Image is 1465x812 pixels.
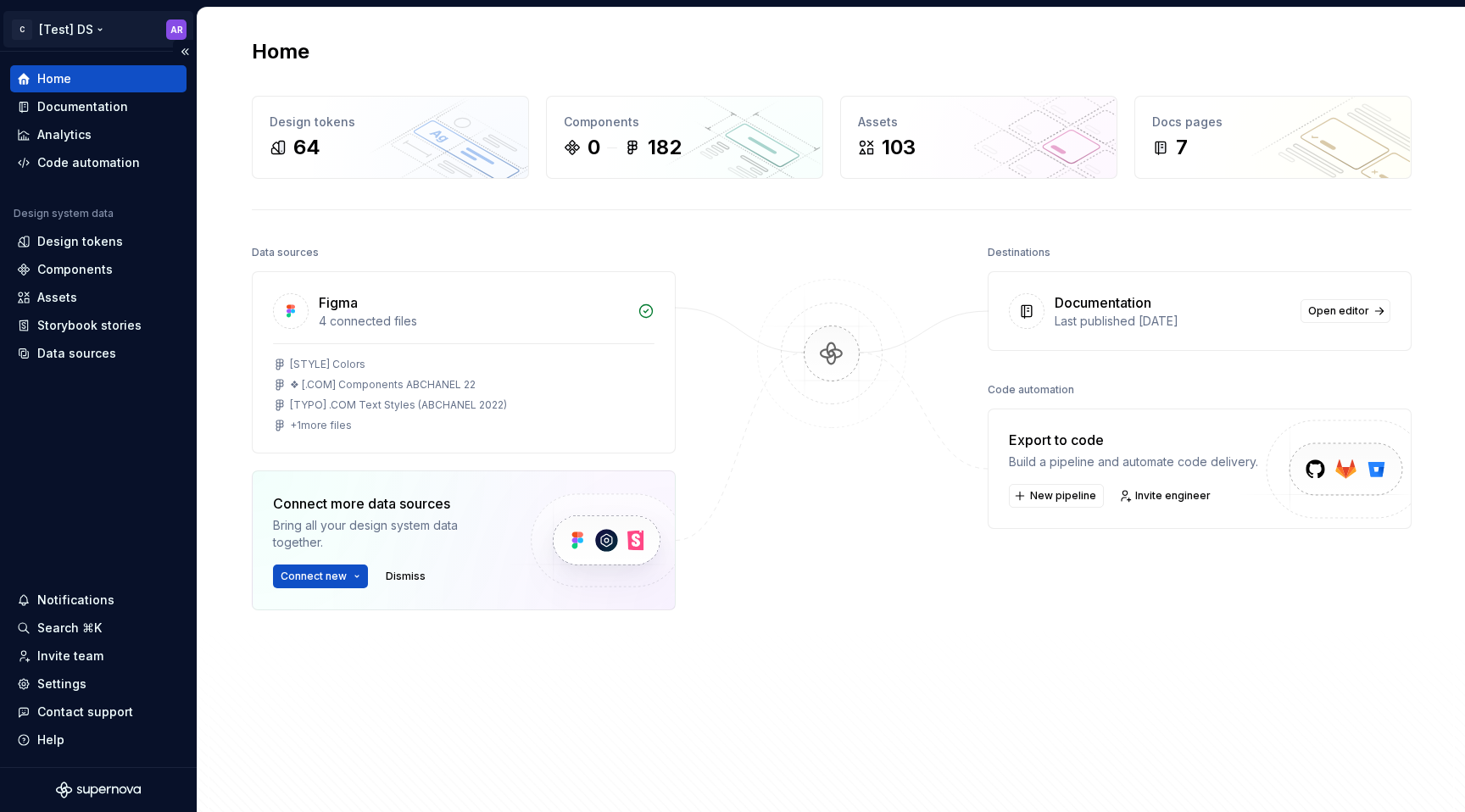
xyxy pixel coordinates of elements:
[37,648,103,665] div: Invite team
[37,620,102,637] div: Search ⌘K
[10,726,187,754] button: Help
[37,154,140,171] div: Code automation
[37,98,128,115] div: Documentation
[988,378,1074,402] div: Code automation
[37,317,142,334] div: Storybook stories
[319,292,358,313] div: Figma
[10,65,187,92] a: Home
[10,93,187,120] a: Documentation
[988,241,1050,264] div: Destinations
[37,261,113,278] div: Components
[273,493,502,514] div: Connect more data sources
[39,21,93,38] div: [Test] DS
[1009,484,1104,508] button: New pipeline
[10,615,187,642] button: Search ⌘K
[1009,430,1258,450] div: Export to code
[37,731,64,748] div: Help
[10,284,187,311] a: Assets
[882,134,916,161] div: 103
[1055,292,1151,313] div: Documentation
[3,11,193,47] button: C[Test] DSAR
[1135,489,1211,503] span: Invite engineer
[281,570,347,583] span: Connect new
[10,642,187,670] a: Invite team
[546,96,823,179] a: Components0182
[273,565,368,588] button: Connect new
[10,587,187,614] button: Notifications
[10,149,187,176] a: Code automation
[12,19,32,40] div: C
[1134,96,1412,179] a: Docs pages7
[1114,484,1218,508] a: Invite engineer
[1301,299,1390,323] a: Open editor
[10,340,187,367] a: Data sources
[37,345,116,362] div: Data sources
[252,38,309,65] h2: Home
[1308,304,1369,318] span: Open editor
[37,676,86,692] div: Settings
[564,114,805,131] div: Components
[37,592,114,609] div: Notifications
[290,398,507,412] div: [TYPO] .COM Text Styles (ABCHANEL 2022)
[1176,134,1188,161] div: 7
[290,378,476,392] div: ❖ [.COM] Components ABCHANEL 22
[1030,489,1096,503] span: New pipeline
[290,419,352,432] div: + 1 more files
[1009,453,1258,470] div: Build a pipeline and automate code delivery.
[37,70,71,87] div: Home
[252,241,319,264] div: Data sources
[840,96,1117,179] a: Assets103
[37,233,123,250] div: Design tokens
[56,781,141,798] svg: Supernova Logo
[648,134,682,161] div: 182
[252,271,676,453] a: Figma4 connected files[STYLE] Colors❖ [.COM] Components ABCHANEL 22[TYPO] .COM Text Styles (ABCHA...
[319,313,627,330] div: 4 connected files
[252,96,529,179] a: Design tokens64
[10,312,187,339] a: Storybook stories
[290,358,365,371] div: [STYLE] Colors
[10,121,187,148] a: Analytics
[170,23,183,36] div: AR
[14,207,114,220] div: Design system data
[270,114,511,131] div: Design tokens
[293,134,320,161] div: 64
[10,670,187,698] a: Settings
[1055,313,1290,330] div: Last published [DATE]
[1152,114,1394,131] div: Docs pages
[37,289,77,306] div: Assets
[37,704,133,720] div: Contact support
[10,698,187,726] button: Contact support
[173,40,197,64] button: Collapse sidebar
[10,256,187,283] a: Components
[10,228,187,255] a: Design tokens
[858,114,1100,131] div: Assets
[588,134,600,161] div: 0
[378,565,433,588] button: Dismiss
[273,517,502,551] div: Bring all your design system data together.
[37,126,92,143] div: Analytics
[386,570,426,583] span: Dismiss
